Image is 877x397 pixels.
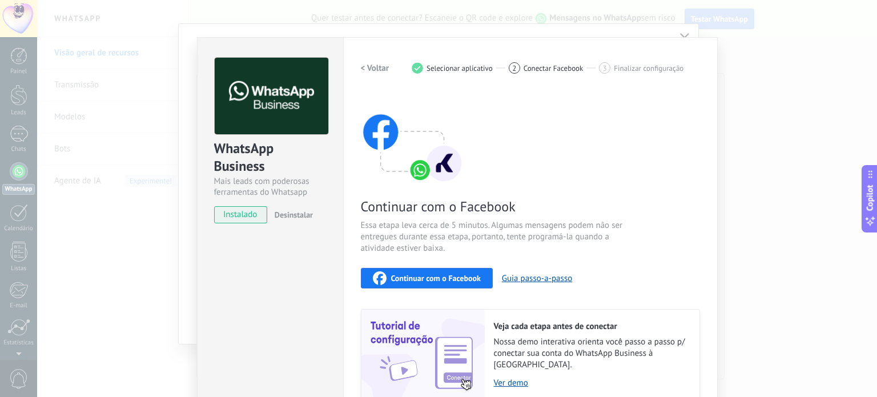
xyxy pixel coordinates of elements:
[361,268,493,288] button: Continuar com o Facebook
[270,206,313,223] button: Desinstalar
[361,92,464,183] img: connect with facebook
[524,64,584,73] span: Conectar Facebook
[215,206,267,223] span: instalado
[502,273,572,284] button: Guia passo-a-passo
[275,210,313,220] span: Desinstalar
[614,64,683,73] span: Finalizar configuração
[214,176,327,198] div: Mais leads com poderosas ferramentas do Whatsapp
[494,321,688,332] h2: Veja cada etapa antes de conectar
[361,198,633,215] span: Continuar com o Facebook
[864,185,876,211] span: Copilot
[391,274,481,282] span: Continuar com o Facebook
[494,336,688,371] span: Nossa demo interativa orienta você passo a passo p/ conectar sua conta do WhatsApp Business à [GE...
[512,63,516,73] span: 2
[603,63,607,73] span: 3
[361,58,389,78] button: < Voltar
[215,58,328,135] img: logo_main.png
[361,63,389,74] h2: < Voltar
[427,64,493,73] span: Selecionar aplicativo
[214,139,327,176] div: WhatsApp Business
[494,378,688,388] a: Ver demo
[361,220,633,254] span: Essa etapa leva cerca de 5 minutos. Algumas mensagens podem não ser entregues durante essa etapa,...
